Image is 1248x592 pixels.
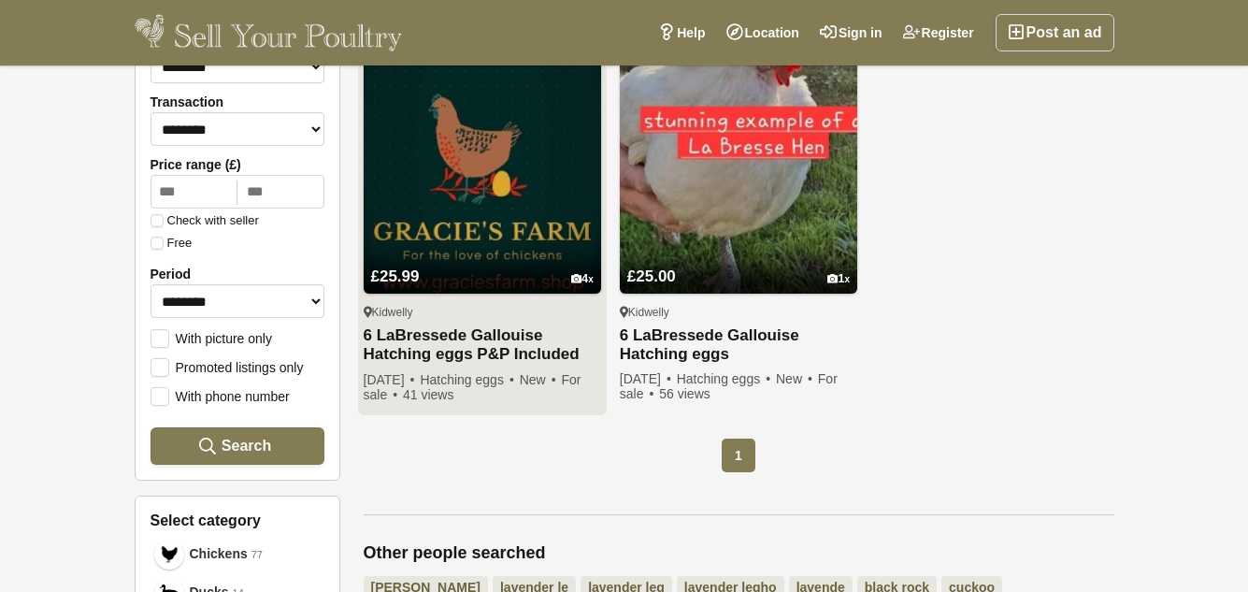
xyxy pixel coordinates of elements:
strong: Bresse [395,326,449,344]
span: 56 views [659,386,710,401]
label: Promoted listings only [151,358,304,375]
span: £25.99 [371,267,420,285]
div: Kidwelly [620,305,857,320]
span: New [520,372,558,387]
a: Sign in [810,14,893,51]
label: Transaction [151,94,324,109]
a: Post an ad [996,14,1114,51]
span: 1 [722,439,755,472]
label: With phone number [151,387,290,404]
span: For sale [364,372,581,402]
span: Chickens [190,544,248,564]
span: Hatching eggs [420,372,515,387]
label: Check with seller [151,214,259,227]
a: 6 LaBressede Gallouise Hatching eggs P&P Included Tracked 24 [364,326,601,365]
span: New [776,371,814,386]
span: 41 views [403,387,453,402]
div: Kidwelly [364,305,601,320]
h2: Other people searched [364,543,1114,564]
span: [DATE] [620,371,673,386]
span: Hatching eggs [677,371,772,386]
a: Help [648,14,715,51]
button: Search [151,427,324,465]
img: 6 La Bresse de Gallouise Hatching eggs P&P Included Tracked 24 [364,56,601,294]
h3: Select category [151,512,324,529]
label: With picture only [151,329,272,346]
div: 1 [827,272,850,286]
span: [DATE] [364,372,417,387]
span: £25.00 [627,267,676,285]
span: For sale [620,371,838,401]
div: 4 [571,272,594,286]
img: Chickens [160,545,179,564]
a: 6 LaBressede Gallouise Hatching eggs [620,326,857,364]
span: Search [222,437,271,455]
label: Free [151,237,193,250]
a: £25.00 1 [620,232,857,294]
a: £25.99 4 [364,232,601,294]
a: Chickens Chickens 77 [151,535,324,573]
img: Sell Your Poultry [135,14,403,51]
em: 77 [251,547,263,563]
label: Period [151,267,324,282]
strong: Bresse [652,326,705,344]
label: Price range (£) [151,157,324,172]
a: Register [893,14,984,51]
a: Location [716,14,810,51]
img: 6 La Bresse de Gallouise Hatching eggs [620,56,857,294]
